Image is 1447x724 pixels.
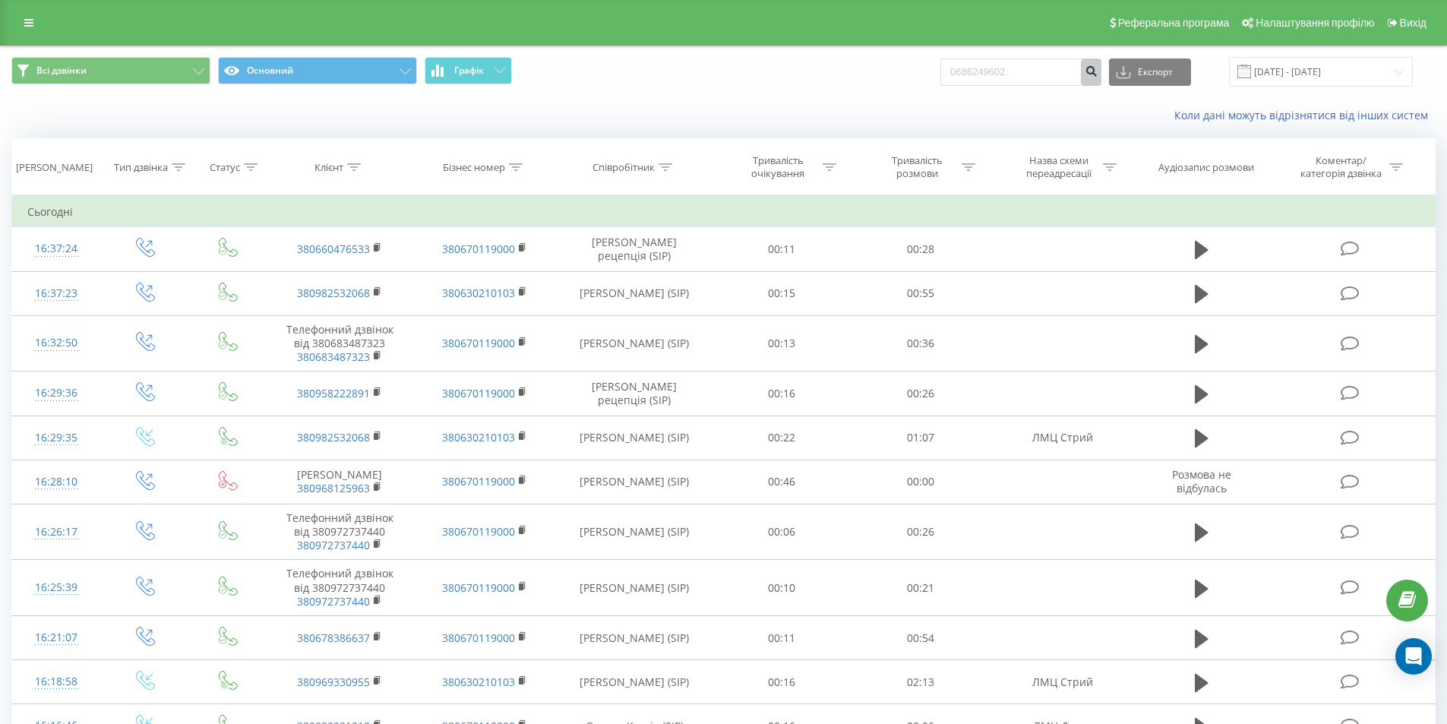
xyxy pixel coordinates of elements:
[851,227,990,271] td: 00:28
[267,504,412,560] td: Телефонний дзвінок від 380972737440
[877,154,958,180] div: Тривалість розмови
[442,631,515,645] a: 380670119000
[27,423,86,453] div: 16:29:35
[443,161,505,174] div: Бізнес номер
[442,386,515,400] a: 380670119000
[557,560,712,616] td: [PERSON_NAME] (SIP)
[27,573,86,602] div: 16:25:39
[557,660,712,704] td: [PERSON_NAME] (SIP)
[1256,17,1374,29] span: Налаштування профілю
[712,504,851,560] td: 00:06
[712,460,851,504] td: 00:46
[267,560,412,616] td: Телефонний дзвінок від 380972737440
[454,65,484,76] span: Графік
[27,234,86,264] div: 16:37:24
[851,416,990,460] td: 01:07
[425,57,512,84] button: Графік
[712,616,851,660] td: 00:11
[851,660,990,704] td: 02:13
[1109,58,1191,86] button: Експорт
[557,271,712,315] td: [PERSON_NAME] (SIP)
[27,467,86,497] div: 16:28:10
[442,524,515,539] a: 380670119000
[442,474,515,488] a: 380670119000
[114,161,168,174] div: Тип дзвінка
[712,560,851,616] td: 00:10
[1395,638,1432,675] div: Open Intercom Messenger
[851,271,990,315] td: 00:55
[712,416,851,460] td: 00:22
[557,416,712,460] td: [PERSON_NAME] (SIP)
[1158,161,1254,174] div: Аудіозапис розмови
[592,161,655,174] div: Співробітник
[297,675,370,689] a: 380969330955
[218,57,417,84] button: Основний
[16,161,93,174] div: [PERSON_NAME]
[712,315,851,371] td: 00:13
[297,594,370,609] a: 380972737440
[851,371,990,416] td: 00:26
[27,667,86,697] div: 16:18:58
[990,660,1134,704] td: ЛМЦ Стрий
[297,631,370,645] a: 380678386637
[297,242,370,256] a: 380660476533
[12,197,1436,227] td: Сьогодні
[11,57,210,84] button: Всі дзвінки
[297,286,370,300] a: 380982532068
[297,481,370,495] a: 380968125963
[557,616,712,660] td: [PERSON_NAME] (SIP)
[442,336,515,350] a: 380670119000
[297,349,370,364] a: 380683487323
[557,460,712,504] td: [PERSON_NAME] (SIP)
[27,279,86,308] div: 16:37:23
[442,580,515,595] a: 380670119000
[267,460,412,504] td: [PERSON_NAME]
[27,517,86,547] div: 16:26:17
[851,315,990,371] td: 00:36
[557,371,712,416] td: [PERSON_NAME] рецепція (SIP)
[557,504,712,560] td: [PERSON_NAME] (SIP)
[1297,154,1385,180] div: Коментар/категорія дзвінка
[712,227,851,271] td: 00:11
[1018,154,1099,180] div: Назва схеми переадресації
[297,386,370,400] a: 380958222891
[940,58,1101,86] input: Пошук за номером
[990,416,1134,460] td: ЛМЦ Стрий
[210,161,240,174] div: Статус
[851,560,990,616] td: 00:21
[27,623,86,653] div: 16:21:07
[738,154,819,180] div: Тривалість очікування
[712,660,851,704] td: 00:16
[851,504,990,560] td: 00:26
[1400,17,1426,29] span: Вихід
[1174,108,1436,122] a: Коли дані можуть відрізнятися вiд інших систем
[297,430,370,444] a: 380982532068
[712,371,851,416] td: 00:16
[314,161,343,174] div: Клієнт
[442,286,515,300] a: 380630210103
[1118,17,1230,29] span: Реферальна програма
[557,227,712,271] td: [PERSON_NAME] рецепція (SIP)
[851,460,990,504] td: 00:00
[442,430,515,444] a: 380630210103
[442,242,515,256] a: 380670119000
[297,538,370,552] a: 380972737440
[27,328,86,358] div: 16:32:50
[27,378,86,408] div: 16:29:36
[851,616,990,660] td: 00:54
[267,315,412,371] td: Телефонний дзвінок від 380683487323
[1172,467,1231,495] span: Розмова не відбулась
[557,315,712,371] td: [PERSON_NAME] (SIP)
[712,271,851,315] td: 00:15
[442,675,515,689] a: 380630210103
[36,65,87,77] span: Всі дзвінки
